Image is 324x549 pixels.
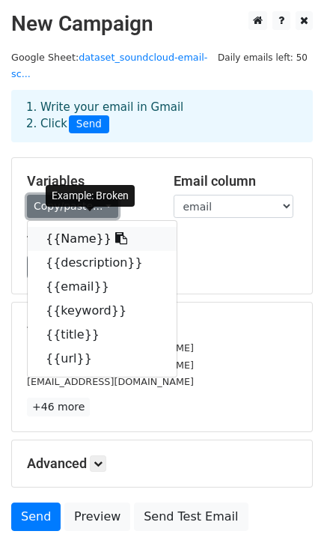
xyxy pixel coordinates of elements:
[249,477,324,549] iframe: Chat Widget
[27,173,151,189] h5: Variables
[27,360,194,371] small: [EMAIL_ADDRESS][DOMAIN_NAME]
[28,227,177,251] a: {{Name}}
[28,275,177,299] a: {{email}}
[11,503,61,531] a: Send
[15,99,309,133] div: 1. Write your email in Gmail 2. Click
[69,115,109,133] span: Send
[27,376,194,387] small: [EMAIL_ADDRESS][DOMAIN_NAME]
[11,52,207,80] a: dataset_soundcloud-email-sc...
[174,173,298,189] h5: Email column
[27,398,90,416] a: +46 more
[28,323,177,347] a: {{title}}
[134,503,248,531] a: Send Test Email
[28,299,177,323] a: {{keyword}}
[64,503,130,531] a: Preview
[27,455,297,472] h5: Advanced
[28,251,177,275] a: {{description}}
[27,195,118,218] a: Copy/paste...
[11,11,313,37] h2: New Campaign
[27,342,194,354] small: [EMAIL_ADDRESS][DOMAIN_NAME]
[213,49,313,66] span: Daily emails left: 50
[11,52,207,80] small: Google Sheet:
[46,185,135,207] div: Example: Broken
[28,347,177,371] a: {{url}}
[213,52,313,63] a: Daily emails left: 50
